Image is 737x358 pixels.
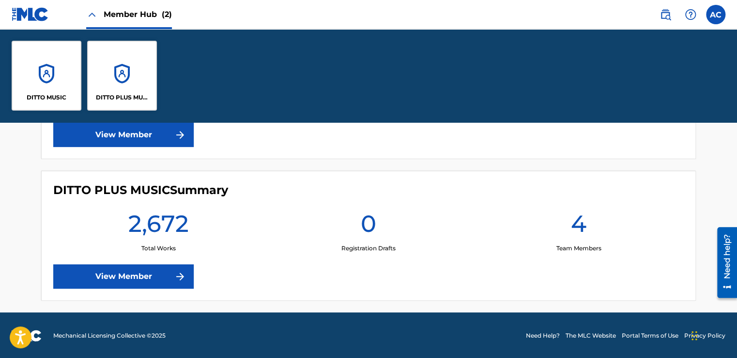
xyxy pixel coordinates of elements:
img: f7272a7cc735f4ea7f67.svg [174,271,186,282]
a: Public Search [656,5,675,24]
h1: 4 [571,209,586,244]
p: DITTO MUSIC [27,93,66,102]
a: AccountsDITTO MUSIC [12,41,81,111]
a: Privacy Policy [684,331,725,340]
img: f7272a7cc735f4ea7f67.svg [174,129,186,141]
span: Mechanical Licensing Collective © 2025 [53,331,166,340]
span: (2) [162,10,172,19]
a: AccountsDITTO PLUS MUSIC [87,41,157,111]
h4: DITTO PLUS MUSIC [53,183,228,197]
div: Drag [691,321,697,350]
div: User Menu [706,5,725,24]
p: Total Works [141,244,175,253]
p: Team Members [556,244,601,253]
a: The MLC Website [566,331,616,340]
a: View Member [53,123,194,147]
iframe: Chat Widget [689,311,737,358]
p: DITTO PLUS MUSIC [96,93,149,102]
a: Portal Terms of Use [622,331,678,340]
img: MLC Logo [12,7,49,21]
img: help [685,9,696,20]
img: search [660,9,671,20]
a: Need Help? [526,331,560,340]
div: Help [681,5,700,24]
img: Close [86,9,98,20]
a: View Member [53,264,194,289]
iframe: Resource Center [710,224,737,302]
h1: 0 [361,209,376,244]
span: Member Hub [104,9,172,20]
p: Registration Drafts [341,244,396,253]
img: logo [12,330,42,342]
h1: 2,672 [128,209,188,244]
